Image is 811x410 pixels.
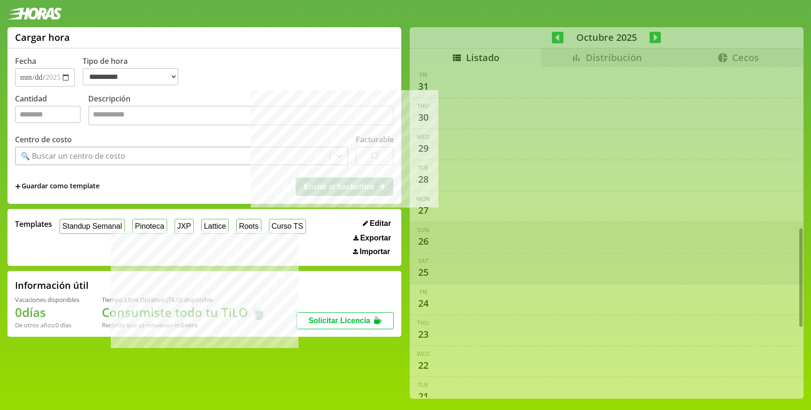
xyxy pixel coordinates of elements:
[102,295,266,304] div: Tiempo Libre Optativo (TiLO) disponible
[15,31,70,44] h1: Cargar hora
[356,134,394,145] label: Facturable
[8,8,62,20] img: logotipo
[15,181,21,192] span: +
[102,321,266,329] div: Recordá que se renuevan en
[15,304,79,321] h1: 0 días
[83,56,186,87] label: Tipo de hora
[360,248,390,256] span: Importar
[15,279,89,292] h2: Información útil
[296,312,394,329] button: Solicitar Licencia
[15,295,79,304] div: Vacaciones disponibles
[175,219,194,233] button: JXP
[15,321,79,329] div: De otros años: 0 días
[269,219,306,233] button: Curso TS
[88,106,394,125] textarea: Descripción
[21,151,125,161] div: 🔍 Buscar un centro de costo
[236,219,261,233] button: Roots
[15,93,88,128] label: Cantidad
[181,321,198,329] b: Enero
[83,68,178,85] select: Tipo de hora
[15,181,99,192] span: +Guardar como template
[102,304,266,321] h1: Consumiste todo tu TiLO 🍵
[360,219,394,228] button: Editar
[308,317,370,325] span: Solicitar Licencia
[15,106,81,123] input: Cantidad
[60,219,125,233] button: Standup Semanal
[201,219,229,233] button: Lattice
[132,219,167,233] button: Pinoteca
[15,219,52,229] span: Templates
[15,134,72,145] label: Centro de costo
[15,56,36,66] label: Fecha
[351,233,394,243] button: Exportar
[370,219,391,228] span: Editar
[88,93,394,128] label: Descripción
[360,234,391,242] span: Exportar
